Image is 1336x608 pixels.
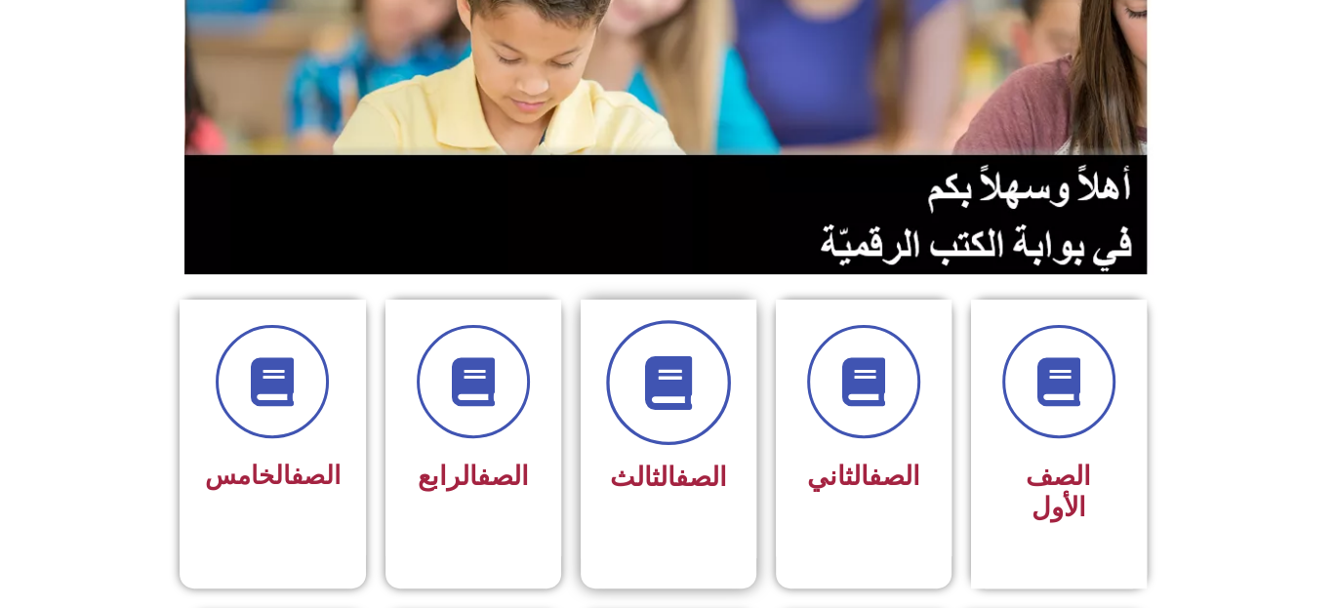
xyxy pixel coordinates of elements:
[807,461,920,492] span: الثاني
[675,462,727,493] a: الصف
[205,461,341,490] span: الخامس
[1026,461,1091,523] span: الصف الأول
[291,461,341,490] a: الصف
[869,461,920,492] a: الصف
[610,462,727,493] span: الثالث
[418,461,529,492] span: الرابع
[477,461,529,492] a: الصف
